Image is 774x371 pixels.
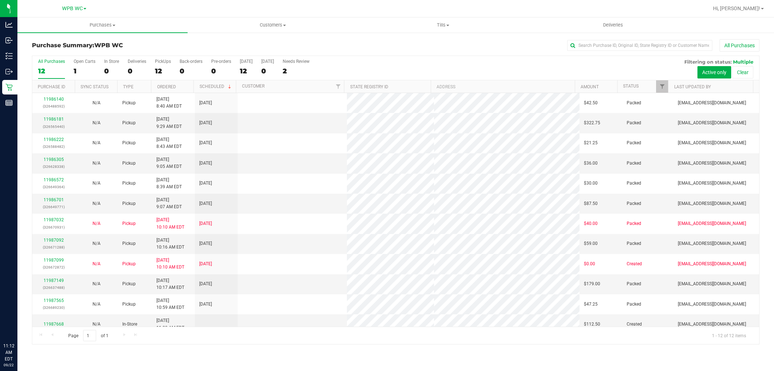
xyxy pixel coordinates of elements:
div: [DATE] [240,59,253,64]
h3: Purchase Summary: [32,42,274,49]
span: [DATE] [199,120,212,126]
span: Created [627,261,642,267]
span: Page of 1 [62,330,114,341]
span: Pickup [122,281,136,287]
span: [DATE] 9:29 AM EDT [156,116,182,130]
span: Pickup [122,240,136,247]
span: Not Applicable [93,302,101,307]
span: Packed [627,200,641,207]
p: (326588482) [37,143,71,150]
button: N/A [93,301,101,308]
span: Purchases [17,22,188,28]
span: [DATE] 11:09 AM EDT [156,317,184,331]
span: Packed [627,240,641,247]
p: (326672872) [37,264,71,271]
span: Multiple [733,59,753,65]
span: WPB WC [94,42,123,49]
span: [EMAIL_ADDRESS][DOMAIN_NAME] [678,200,746,207]
inline-svg: Outbound [5,68,13,75]
a: Purchase ID [38,84,65,89]
button: N/A [93,220,101,227]
span: $47.25 [584,301,598,308]
span: Packed [627,160,641,167]
span: Pickup [122,120,136,126]
div: 1 [74,67,95,75]
span: Packed [627,140,641,146]
span: Pickup [122,140,136,146]
span: [DATE] [199,301,212,308]
span: [EMAIL_ADDRESS][DOMAIN_NAME] [678,100,746,106]
span: [DATE] 10:10 AM EDT [156,217,184,230]
span: [DATE] 9:07 AM EDT [156,197,182,210]
a: Status [623,84,639,89]
a: Ordered [157,84,176,89]
span: [DATE] 10:16 AM EDT [156,237,184,251]
div: Back-orders [180,59,202,64]
div: 12 [38,67,65,75]
inline-svg: Retail [5,84,13,91]
button: N/A [93,140,101,146]
button: N/A [93,281,101,287]
p: (326565440) [37,123,71,130]
span: [DATE] 10:17 AM EDT [156,277,184,291]
a: Purchases [17,17,188,33]
span: $87.50 [584,200,598,207]
a: Deliveries [528,17,698,33]
span: [EMAIL_ADDRESS][DOMAIN_NAME] [678,301,746,308]
span: 1 - 12 of 12 items [706,330,752,341]
span: [DATE] 8:40 AM EDT [156,96,182,110]
iframe: Resource center [7,313,29,335]
p: (326649364) [37,184,71,190]
button: All Purchases [720,39,759,52]
span: $59.00 [584,240,598,247]
span: [DATE] [199,180,212,187]
p: (326649771) [37,203,71,210]
a: Sync Status [81,84,108,89]
span: $0.00 [584,261,595,267]
span: Not Applicable [93,120,101,125]
span: [EMAIL_ADDRESS][DOMAIN_NAME] [678,160,746,167]
div: 0 [180,67,202,75]
span: Pickup [122,220,136,227]
div: 12 [155,67,171,75]
span: Deliveries [593,22,633,28]
iframe: Resource center unread badge [21,312,30,320]
span: $30.00 [584,180,598,187]
p: (326670931) [37,224,71,231]
a: Amount [581,84,599,89]
a: 11987565 [44,298,64,303]
span: [DATE] [199,100,212,106]
p: 09/22 [3,362,14,368]
span: [EMAIL_ADDRESS][DOMAIN_NAME] [678,240,746,247]
span: [DATE] 10:59 AM EDT [156,297,184,311]
div: Pre-orders [211,59,231,64]
p: (326689230) [37,304,71,311]
div: Open Carts [74,59,95,64]
button: N/A [93,160,101,167]
span: [DATE] [199,240,212,247]
a: 11987668 [44,322,64,327]
a: 11986140 [44,97,64,102]
inline-svg: Inbound [5,37,13,44]
a: 11986572 [44,177,64,182]
span: Created [627,321,642,328]
span: Not Applicable [93,140,101,145]
span: [DATE] 8:39 AM EDT [156,177,182,190]
span: [EMAIL_ADDRESS][DOMAIN_NAME] [678,220,746,227]
th: Address [431,80,575,93]
p: (326671288) [37,244,71,251]
span: $112.50 [584,321,600,328]
span: [EMAIL_ADDRESS][DOMAIN_NAME] [678,120,746,126]
span: $36.00 [584,160,598,167]
button: N/A [93,200,101,207]
span: [EMAIL_ADDRESS][DOMAIN_NAME] [678,261,746,267]
a: State Registry ID [350,84,388,89]
span: Not Applicable [93,281,101,286]
a: 11986181 [44,117,64,122]
span: Pickup [122,180,136,187]
span: $322.75 [584,120,600,126]
span: Not Applicable [93,161,101,166]
span: Customers [188,22,357,28]
div: All Purchases [38,59,65,64]
span: Not Applicable [93,261,101,266]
